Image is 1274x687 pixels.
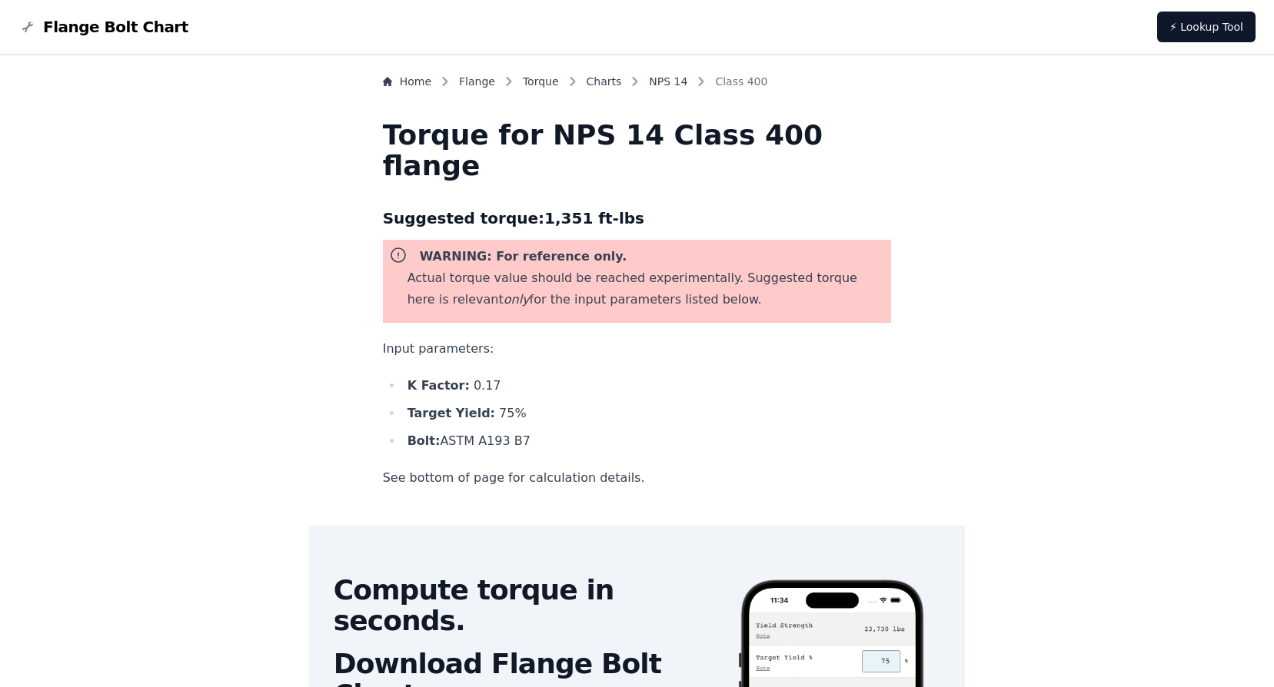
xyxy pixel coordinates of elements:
span: Flange Bolt Chart [43,16,188,38]
li: ASTM A193 B7 [403,430,892,452]
a: Flange Bolt Chart LogoFlange Bolt Chart [18,16,188,38]
b: Target Yield: [407,406,495,420]
li: 75 % [403,403,892,424]
b: Bolt: [407,433,441,448]
a: Home [383,74,431,89]
span: Class 400 [715,74,767,89]
h2: Compute torque in seconds. [334,575,712,636]
a: ⚡ Lookup Tool [1157,12,1256,42]
a: Flange [459,74,495,89]
a: Torque [523,74,559,89]
li: 0.17 [403,375,892,397]
a: Charts [587,74,622,89]
i: only [504,292,530,307]
nav: Breadcrumb [383,74,892,95]
a: NPS 14 [649,74,687,89]
p: Actual torque value should be reached experimentally. Suggested torque here is relevant for the i... [407,267,886,310]
img: Flange Bolt Chart Logo [18,18,37,36]
b: WARNING: For reference only. [420,249,627,264]
b: K Factor: [407,378,470,393]
h3: Suggested torque: 1,351 ft-lbs [383,206,892,231]
p: See bottom of page for calculation details. [383,467,892,489]
h1: Torque for NPS 14 Class 400 flange [383,120,892,181]
p: Input parameters: [383,338,892,360]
